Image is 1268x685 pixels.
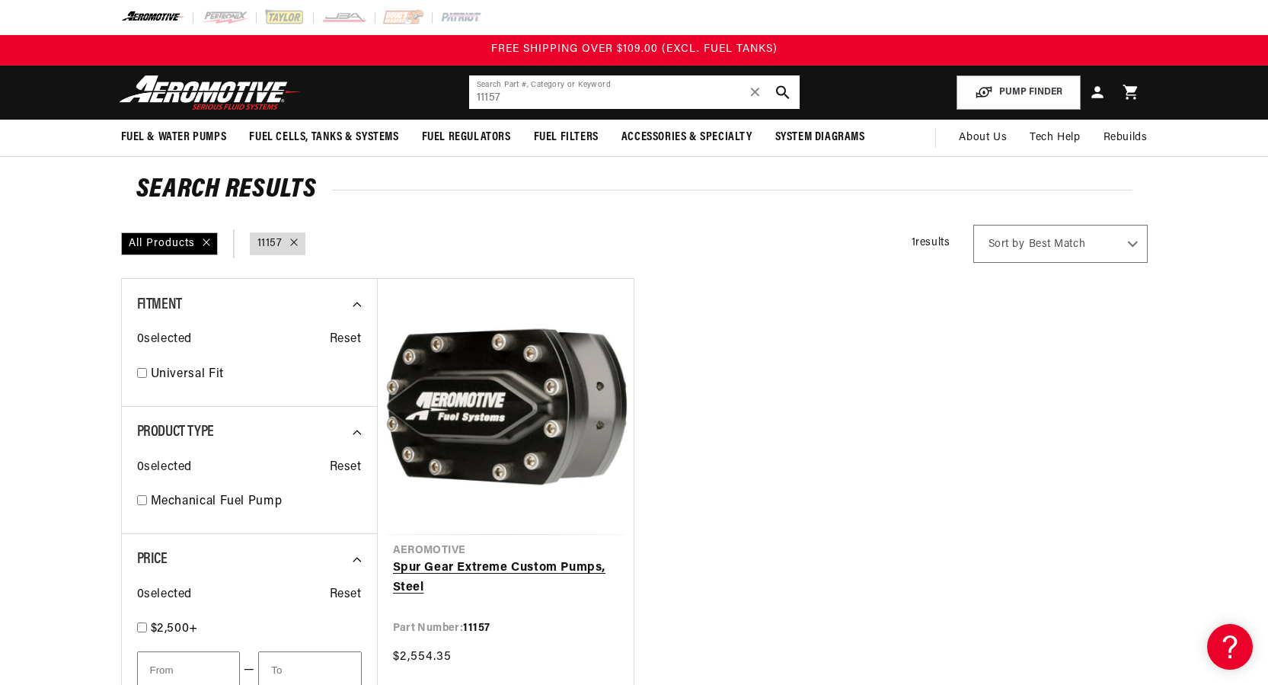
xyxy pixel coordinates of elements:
[534,130,599,146] span: Fuel Filters
[775,130,865,146] span: System Diagrams
[330,330,362,350] span: Reset
[1030,130,1080,146] span: Tech Help
[610,120,764,155] summary: Accessories & Specialty
[137,424,214,440] span: Product Type
[115,75,305,110] img: Aeromotive
[621,130,752,146] span: Accessories & Specialty
[137,585,192,605] span: 0 selected
[1018,120,1091,156] summary: Tech Help
[989,237,1025,252] span: Sort by
[110,120,238,155] summary: Fuel & Water Pumps
[257,235,283,252] a: 11157
[959,132,1007,143] span: About Us
[151,492,362,512] a: Mechanical Fuel Pump
[330,458,362,478] span: Reset
[766,75,800,109] button: search button
[947,120,1018,156] a: About Us
[764,120,877,155] summary: System Diagrams
[137,552,168,567] span: Price
[330,585,362,605] span: Reset
[121,130,227,146] span: Fuel & Water Pumps
[137,330,192,350] span: 0 selected
[912,237,950,248] span: 1 results
[410,120,522,155] summary: Fuel Regulators
[522,120,610,155] summary: Fuel Filters
[422,130,511,146] span: Fuel Regulators
[393,559,618,597] a: Spur Gear Extreme Custom Pumps, Steel
[1092,120,1159,156] summary: Rebuilds
[957,75,1081,110] button: PUMP FINDER
[151,365,362,385] a: Universal Fit
[469,75,800,109] input: Search by Part Number, Category or Keyword
[151,623,198,635] span: $2,500+
[249,130,398,146] span: Fuel Cells, Tanks & Systems
[137,297,182,312] span: Fitment
[121,232,218,255] div: All Products
[973,225,1148,263] select: Sort by
[491,43,778,55] span: FREE SHIPPING OVER $109.00 (EXCL. FUEL TANKS)
[136,178,1132,203] h2: Search Results
[244,661,255,680] span: —
[749,80,762,104] span: ✕
[137,458,192,478] span: 0 selected
[238,120,410,155] summary: Fuel Cells, Tanks & Systems
[1104,130,1148,146] span: Rebuilds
